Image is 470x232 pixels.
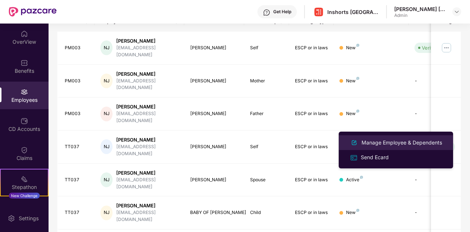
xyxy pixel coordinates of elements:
[250,110,283,117] div: Father
[65,176,89,183] div: TT037
[454,9,460,15] img: svg+xml;base64,PHN2ZyBpZD0iRHJvcGRvd24tMzJ4MzIiIHhtbG5zPSJodHRwOi8vd3d3LnczLm9yZy8yMDAwL3N2ZyIgd2...
[116,103,178,110] div: [PERSON_NAME]
[190,44,238,51] div: [PERSON_NAME]
[350,138,359,147] img: svg+xml;base64,PHN2ZyB4bWxucz0iaHR0cDovL3d3dy53My5vcmcvMjAwMC9zdmciIHhtbG5zOnhsaW5rPSJodHRwOi8vd3...
[100,206,113,220] div: NJ
[21,88,28,96] img: svg+xml;base64,PHN2ZyBpZD0iRW1wbG95ZWVzIiB4bWxucz0iaHR0cDovL3d3dy53My5vcmcvMjAwMC9zdmciIHdpZHRoPS...
[17,215,41,222] div: Settings
[190,143,238,150] div: [PERSON_NAME]
[100,40,113,55] div: NJ
[116,110,178,124] div: [EMAIL_ADDRESS][DOMAIN_NAME]
[100,172,113,187] div: NJ
[65,110,89,117] div: PM003
[273,9,291,15] div: Get Help
[250,209,283,216] div: Child
[359,153,390,161] div: Send Ecard
[116,143,178,157] div: [EMAIL_ADDRESS][DOMAIN_NAME]
[295,209,328,216] div: ESCP or in laws
[116,38,178,44] div: [PERSON_NAME]
[116,136,178,143] div: [PERSON_NAME]
[356,44,359,47] img: svg+xml;base64,PHN2ZyB4bWxucz0iaHR0cDovL3d3dy53My5vcmcvMjAwMC9zdmciIHdpZHRoPSI4IiBoZWlnaHQ9IjgiIH...
[9,193,40,199] div: New Challenge
[116,78,178,92] div: [EMAIL_ADDRESS][DOMAIN_NAME]
[21,59,28,67] img: svg+xml;base64,PHN2ZyBpZD0iQmVuZWZpdHMiIHhtbG5zPSJodHRwOi8vd3d3LnczLm9yZy8yMDAwL3N2ZyIgd2lkdGg9Ij...
[190,209,238,216] div: BABY OF [PERSON_NAME]
[116,44,178,58] div: [EMAIL_ADDRESS][DOMAIN_NAME]
[250,143,283,150] div: Self
[100,139,113,154] div: NJ
[360,176,363,179] img: svg+xml;base64,PHN2ZyB4bWxucz0iaHR0cDovL3d3dy53My5vcmcvMjAwMC9zdmciIHdpZHRoPSI4IiBoZWlnaHQ9IjgiIH...
[356,110,359,113] img: svg+xml;base64,PHN2ZyB4bWxucz0iaHR0cDovL3d3dy53My5vcmcvMjAwMC9zdmciIHdpZHRoPSI4IiBoZWlnaHQ9IjgiIH...
[116,169,178,176] div: [PERSON_NAME]
[409,97,461,131] td: -
[65,143,89,150] div: TT037
[346,209,359,216] div: New
[295,44,328,51] div: ESCP or in laws
[116,71,178,78] div: [PERSON_NAME]
[250,78,283,85] div: Mother
[360,139,444,147] div: Manage Employee & Dependents
[21,175,28,183] img: svg+xml;base64,PHN2ZyB4bWxucz0iaHR0cDovL3d3dy53My5vcmcvMjAwMC9zdmciIHdpZHRoPSIyMSIgaGVpZ2h0PSIyMC...
[1,183,48,191] div: Stepathon
[327,8,379,15] div: Inshorts [GEOGRAPHIC_DATA] Advertising And Services Private Limited
[409,65,461,98] td: -
[346,176,363,183] div: Active
[9,7,57,17] img: New Pazcare Logo
[116,176,178,190] div: [EMAIL_ADDRESS][DOMAIN_NAME]
[116,209,178,223] div: [EMAIL_ADDRESS][DOMAIN_NAME]
[21,117,28,125] img: svg+xml;base64,PHN2ZyBpZD0iQ0RfQWNjb3VudHMiIGRhdGEtbmFtZT0iQ0QgQWNjb3VudHMiIHhtbG5zPSJodHRwOi8vd3...
[441,42,452,54] img: manageButton
[250,176,283,183] div: Spouse
[295,78,328,85] div: ESCP or in laws
[394,13,446,18] div: Admin
[346,78,359,85] div: New
[409,196,461,229] td: -
[100,74,113,88] div: NJ
[356,77,359,80] img: svg+xml;base64,PHN2ZyB4bWxucz0iaHR0cDovL3d3dy53My5vcmcvMjAwMC9zdmciIHdpZHRoPSI4IiBoZWlnaHQ9IjgiIH...
[100,107,113,121] div: NJ
[65,44,89,51] div: PM003
[190,110,238,117] div: [PERSON_NAME]
[394,6,446,13] div: [PERSON_NAME] [PERSON_NAME]
[346,110,359,117] div: New
[65,78,89,85] div: PM003
[190,176,238,183] div: [PERSON_NAME]
[295,110,328,117] div: ESCP or in laws
[295,143,328,150] div: ESCP or in laws
[409,164,461,197] td: -
[8,215,15,222] img: svg+xml;base64,PHN2ZyBpZD0iU2V0dGluZy0yMHgyMCIgeG1sbnM9Imh0dHA6Ly93d3cudzMub3JnLzIwMDAvc3ZnIiB3aW...
[190,78,238,85] div: [PERSON_NAME]
[422,44,439,51] div: Verified
[21,30,28,38] img: svg+xml;base64,PHN2ZyBpZD0iSG9tZSIgeG1sbnM9Imh0dHA6Ly93d3cudzMub3JnLzIwMDAvc3ZnIiB3aWR0aD0iMjAiIG...
[350,154,358,162] img: svg+xml;base64,PHN2ZyB4bWxucz0iaHR0cDovL3d3dy53My5vcmcvMjAwMC9zdmciIHdpZHRoPSIxNiIgaGVpZ2h0PSIxNi...
[65,209,89,216] div: TT037
[313,7,324,17] img: Inshorts%20Logo.png
[346,44,359,51] div: New
[250,44,283,51] div: Self
[21,146,28,154] img: svg+xml;base64,PHN2ZyBpZD0iQ2xhaW0iIHhtbG5zPSJodHRwOi8vd3d3LnczLm9yZy8yMDAwL3N2ZyIgd2lkdGg9IjIwIi...
[295,176,328,183] div: ESCP or in laws
[356,209,359,212] img: svg+xml;base64,PHN2ZyB4bWxucz0iaHR0cDovL3d3dy53My5vcmcvMjAwMC9zdmciIHdpZHRoPSI4IiBoZWlnaHQ9IjgiIH...
[116,202,178,209] div: [PERSON_NAME]
[263,9,270,16] img: svg+xml;base64,PHN2ZyBpZD0iSGVscC0zMngzMiIgeG1sbnM9Imh0dHA6Ly93d3cudzMub3JnLzIwMDAvc3ZnIiB3aWR0aD...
